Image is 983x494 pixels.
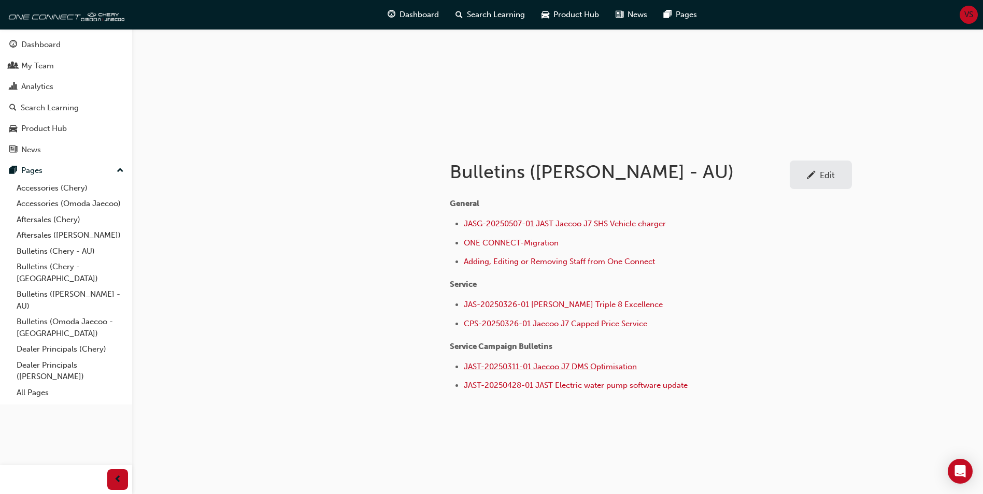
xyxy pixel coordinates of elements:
a: All Pages [12,385,128,401]
a: JAST-20250311-01 Jaecoo J7 DMS Optimisation [464,362,637,371]
a: car-iconProduct Hub [533,4,607,25]
a: Edit [790,161,852,189]
a: Product Hub [4,119,128,138]
button: DashboardMy TeamAnalyticsSearch LearningProduct HubNews [4,33,128,161]
span: Service [450,280,477,289]
a: My Team [4,56,128,76]
a: Accessories (Chery) [12,180,128,196]
div: My Team [21,60,54,72]
span: search-icon [9,104,17,113]
span: General [450,199,479,208]
img: oneconnect [5,4,124,25]
div: Dashboard [21,39,61,51]
span: News [628,9,647,21]
a: guage-iconDashboard [379,4,447,25]
span: chart-icon [9,82,17,92]
span: search-icon [455,8,463,21]
span: news-icon [9,146,17,155]
a: Bulletins ([PERSON_NAME] - AU) [12,286,128,314]
a: Dealer Principals ([PERSON_NAME]) [12,357,128,385]
span: Service Campaign Bulletins [450,342,552,351]
a: Bulletins (Omoda Jaecoo - [GEOGRAPHIC_DATA]) [12,314,128,341]
span: pages-icon [9,166,17,176]
a: pages-iconPages [656,4,705,25]
span: car-icon [542,8,549,21]
span: news-icon [616,8,623,21]
a: Aftersales ([PERSON_NAME]) [12,227,128,243]
a: Dealer Principals (Chery) [12,341,128,357]
div: Open Intercom Messenger [948,459,973,484]
div: Product Hub [21,123,67,135]
span: up-icon [117,164,124,178]
a: ONE CONNECT-Migration [464,238,559,248]
span: guage-icon [388,8,395,21]
button: VS [960,6,978,24]
span: car-icon [9,124,17,134]
a: Analytics [4,77,128,96]
button: Pages [4,161,128,180]
span: Pages [676,9,697,21]
a: Aftersales (Chery) [12,212,128,228]
a: news-iconNews [607,4,656,25]
a: Accessories (Omoda Jaecoo) [12,196,128,212]
span: people-icon [9,62,17,71]
a: News [4,140,128,159]
span: Product Hub [553,9,599,21]
div: Edit [820,170,835,180]
div: News [21,144,41,156]
a: Dashboard [4,35,128,54]
h1: Bulletins ([PERSON_NAME] - AU) [450,161,790,183]
a: Adding, Editing or Removing Staff from One Connect [464,257,655,266]
a: JASG-20250507-01 JAST Jaecoo J7 SHS Vehicle charger [464,219,666,228]
span: Dashboard [400,9,439,21]
a: JAS-20250326-01 [PERSON_NAME] Triple 8 Excellence [464,300,663,309]
a: Bulletins (Chery - [GEOGRAPHIC_DATA]) [12,259,128,286]
a: search-iconSearch Learning [447,4,533,25]
span: pages-icon [664,8,672,21]
span: guage-icon [9,40,17,50]
span: VS [964,9,973,21]
span: pencil-icon [807,171,816,181]
span: Search Learning [467,9,525,21]
span: prev-icon [114,473,122,486]
a: CPS-20250326-01 Jaecoo J7 Capped Price Service [464,319,647,328]
div: Search Learning [21,102,79,114]
div: Analytics [21,81,53,93]
a: JAST-20250428-01 JAST Electric water pump software update [464,381,688,390]
div: Pages [21,165,42,177]
a: Search Learning [4,98,128,118]
a: Bulletins (Chery - AU) [12,243,128,259]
